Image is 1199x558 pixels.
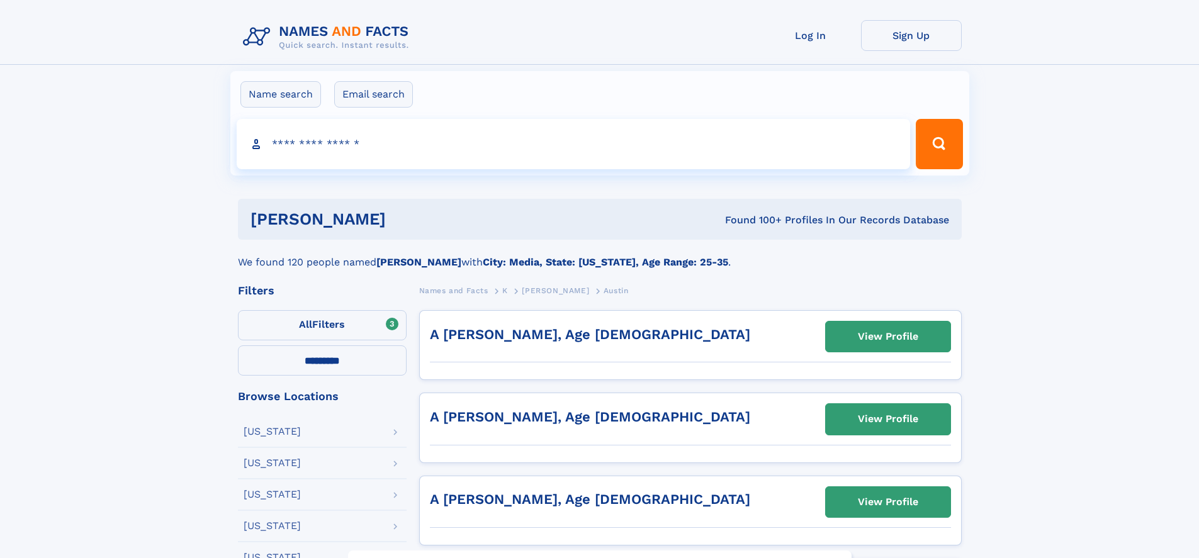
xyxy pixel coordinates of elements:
b: City: Media, State: [US_STATE], Age Range: 25-35 [483,256,728,268]
a: A [PERSON_NAME], Age [DEMOGRAPHIC_DATA] [430,326,750,342]
div: We found 120 people named with . [238,240,962,270]
div: [US_STATE] [244,427,301,437]
img: Logo Names and Facts [238,20,419,54]
div: [US_STATE] [244,521,301,531]
a: View Profile [826,404,950,434]
a: View Profile [826,487,950,517]
div: Filters [238,285,407,296]
label: Name search [240,81,321,108]
div: Found 100+ Profiles In Our Records Database [555,213,949,227]
span: K [502,286,508,295]
button: Search Button [916,119,962,169]
a: A [PERSON_NAME], Age [DEMOGRAPHIC_DATA] [430,491,750,507]
div: View Profile [858,488,918,516]
input: search input [237,119,911,169]
a: Sign Up [861,20,962,51]
h1: [PERSON_NAME] [250,211,556,227]
a: Log In [760,20,861,51]
a: Names and Facts [419,282,488,298]
div: View Profile [858,322,918,351]
span: All [299,318,312,330]
div: [US_STATE] [244,458,301,468]
span: [PERSON_NAME] [522,286,589,295]
div: View Profile [858,405,918,433]
label: Filters [238,310,407,340]
a: View Profile [826,321,950,352]
b: [PERSON_NAME] [376,256,461,268]
div: [US_STATE] [244,489,301,499]
label: Email search [334,81,413,108]
span: Austin [604,286,629,295]
a: [PERSON_NAME] [522,282,589,298]
div: Browse Locations [238,391,407,402]
a: K [502,282,508,298]
a: A [PERSON_NAME], Age [DEMOGRAPHIC_DATA] [430,409,750,425]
